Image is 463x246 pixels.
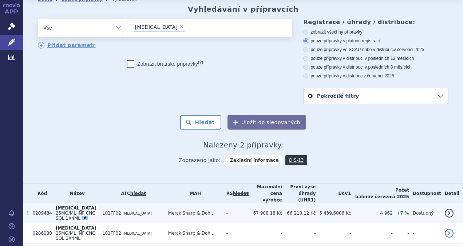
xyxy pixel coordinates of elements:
[223,203,249,223] td: -
[165,223,223,243] td: Merck Sharp & Doh...
[393,47,424,52] span: v červenci 2025
[29,203,52,223] td: 0209484
[393,223,409,243] td: -
[223,223,249,243] td: -
[179,155,221,165] span: Zobrazeno jako:
[282,223,316,243] td: -
[303,19,448,26] h3: Registrace / úhrady / distribuce:
[303,38,448,44] label: pouze přípravky s platnou registrací
[187,22,191,31] input: [MEDICAL_DATA]
[203,141,283,149] span: Nalezeny 2 přípravky.
[38,42,96,49] a: Přidat parametr
[303,73,448,79] label: pouze přípravky v distribuci
[249,203,282,223] td: 67 908,18 Kč
[303,64,448,70] label: pouze přípravky v distribuci v posledních 3 měsících
[56,226,96,231] span: [MEDICAL_DATA]
[127,60,203,68] label: Zobrazit bratrské přípravky
[123,211,152,215] span: [MEDICAL_DATA]
[135,24,178,30] span: [MEDICAL_DATA]
[409,203,441,223] td: Dostupný
[130,191,146,196] a: hledat
[304,88,448,104] a: Pokročilé filtry
[409,223,441,243] td: -
[233,191,249,196] a: vyhledávání neobsahuje žádnou platnou referenční skupinu
[56,211,95,221] span: 25MG/ML INF CNC SOL 1X4ML
[370,194,409,199] span: v červenci 2025
[227,115,306,130] button: Uložit do sledovaných
[351,203,392,223] td: 4 962
[179,24,184,29] span: ×
[364,73,394,78] span: v červenci 2025
[99,184,165,203] th: ATC
[82,216,88,220] div: V
[285,155,307,165] a: DIS-13
[351,184,409,203] th: Počet balení
[249,223,282,243] td: -
[282,184,316,203] th: První výše úhrady (UHR1)
[165,203,223,223] td: Merck Sharp & Doh...
[445,229,454,238] a: detail
[56,231,95,241] span: 25MG/ML INF CNC SOL 2X4ML
[441,184,463,203] th: Detail
[303,55,448,61] label: pouze přípravky v distribuci v posledních 12 měsících
[249,184,282,203] th: Maximální cena výrobce
[409,184,441,203] th: Dostupnost
[103,211,121,216] span: L01FF02
[29,223,52,243] td: 0286080
[233,191,249,196] del: hledat
[29,184,52,203] th: Kód
[27,211,29,216] span: Tento přípravek má více úhrad.
[198,60,203,65] abbr: (?)
[303,29,448,35] label: zobrazit všechny přípravky
[223,184,249,203] th: RS
[445,209,454,218] a: detail
[316,223,351,243] td: -
[226,155,282,165] strong: Základní informace
[351,223,392,243] td: -
[316,203,351,223] td: 5 439,6006 Kč
[188,5,299,14] h2: Vyhledávání v přípravcích
[165,184,223,203] th: MAH
[396,210,409,216] span: +7 %
[316,184,351,203] th: EKV1
[282,203,316,223] td: 66 210,12 Kč
[56,205,96,211] span: [MEDICAL_DATA]
[303,47,448,53] label: pouze přípravky ve SCAU nebo v distribuci
[52,184,99,203] th: Název
[180,115,221,130] button: Hledat
[123,231,152,235] span: [MEDICAL_DATA]
[103,231,121,236] span: L01FF02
